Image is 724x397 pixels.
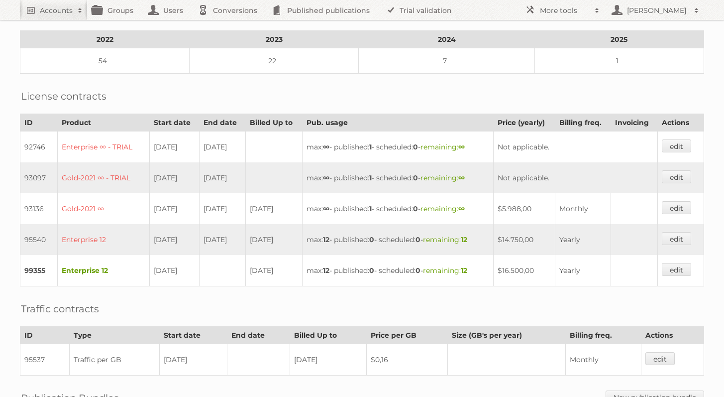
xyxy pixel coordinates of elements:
[611,114,658,132] th: Invoicing
[200,224,246,255] td: [DATE]
[415,266,420,275] strong: 0
[149,162,200,193] td: [DATE]
[40,5,73,15] h2: Accounts
[413,142,418,151] strong: 0
[565,327,641,344] th: Billing freq.
[493,114,555,132] th: Price (yearly)
[302,224,493,255] td: max: - published: - scheduled: -
[159,344,227,376] td: [DATE]
[420,204,465,213] span: remaining:
[448,327,565,344] th: Size (GB's per year)
[323,235,329,244] strong: 12
[20,255,58,286] td: 99355
[493,162,657,193] td: Not applicable.
[555,114,611,132] th: Billing freq.
[149,114,200,132] th: Start date
[662,232,691,245] a: edit
[69,327,159,344] th: Type
[58,132,149,163] td: Enterprise ∞ - TRIAL
[458,173,465,182] strong: ∞
[323,266,329,275] strong: 12
[555,224,611,255] td: Yearly
[149,255,200,286] td: [DATE]
[624,5,689,15] h2: [PERSON_NAME]
[662,139,691,152] a: edit
[534,31,704,48] th: 2025
[323,173,329,182] strong: ∞
[366,344,447,376] td: $0,16
[200,193,246,224] td: [DATE]
[149,224,200,255] td: [DATE]
[200,114,246,132] th: End date
[413,173,418,182] strong: 0
[369,173,372,182] strong: 1
[20,114,58,132] th: ID
[227,327,290,344] th: End date
[302,114,493,132] th: Pub. usage
[302,255,493,286] td: max: - published: - scheduled: -
[555,193,611,224] td: Monthly
[658,114,704,132] th: Actions
[420,173,465,182] span: remaining:
[645,352,675,365] a: edit
[323,204,329,213] strong: ∞
[415,235,420,244] strong: 0
[302,132,493,163] td: max: - published: - scheduled: -
[366,327,447,344] th: Price per GB
[555,255,611,286] td: Yearly
[420,142,465,151] span: remaining:
[423,235,467,244] span: remaining:
[423,266,467,275] span: remaining:
[413,204,418,213] strong: 0
[200,162,246,193] td: [DATE]
[20,132,58,163] td: 92746
[493,255,555,286] td: $16.500,00
[245,193,302,224] td: [DATE]
[369,204,372,213] strong: 1
[290,344,366,376] td: [DATE]
[20,193,58,224] td: 93136
[58,255,149,286] td: Enterprise 12
[458,204,465,213] strong: ∞
[458,142,465,151] strong: ∞
[20,48,190,74] td: 54
[245,224,302,255] td: [DATE]
[493,132,657,163] td: Not applicable.
[20,344,70,376] td: 95537
[540,5,590,15] h2: More tools
[359,48,535,74] td: 7
[190,31,359,48] th: 2023
[149,132,200,163] td: [DATE]
[302,162,493,193] td: max: - published: - scheduled: -
[149,193,200,224] td: [DATE]
[534,48,704,74] td: 1
[20,224,58,255] td: 95540
[58,162,149,193] td: Gold-2021 ∞ - TRIAL
[461,235,467,244] strong: 12
[662,201,691,214] a: edit
[21,89,106,104] h2: License contracts
[493,224,555,255] td: $14.750,00
[58,224,149,255] td: Enterprise 12
[323,142,329,151] strong: ∞
[190,48,359,74] td: 22
[58,114,149,132] th: Product
[493,193,555,224] td: $5.988,00
[245,255,302,286] td: [DATE]
[21,301,99,316] h2: Traffic contracts
[245,114,302,132] th: Billed Up to
[290,327,366,344] th: Billed Up to
[461,266,467,275] strong: 12
[641,327,704,344] th: Actions
[69,344,159,376] td: Traffic per GB
[302,193,493,224] td: max: - published: - scheduled: -
[662,263,691,276] a: edit
[369,266,374,275] strong: 0
[200,132,246,163] td: [DATE]
[159,327,227,344] th: Start date
[20,162,58,193] td: 93097
[359,31,535,48] th: 2024
[565,344,641,376] td: Monthly
[58,193,149,224] td: Gold-2021 ∞
[20,31,190,48] th: 2022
